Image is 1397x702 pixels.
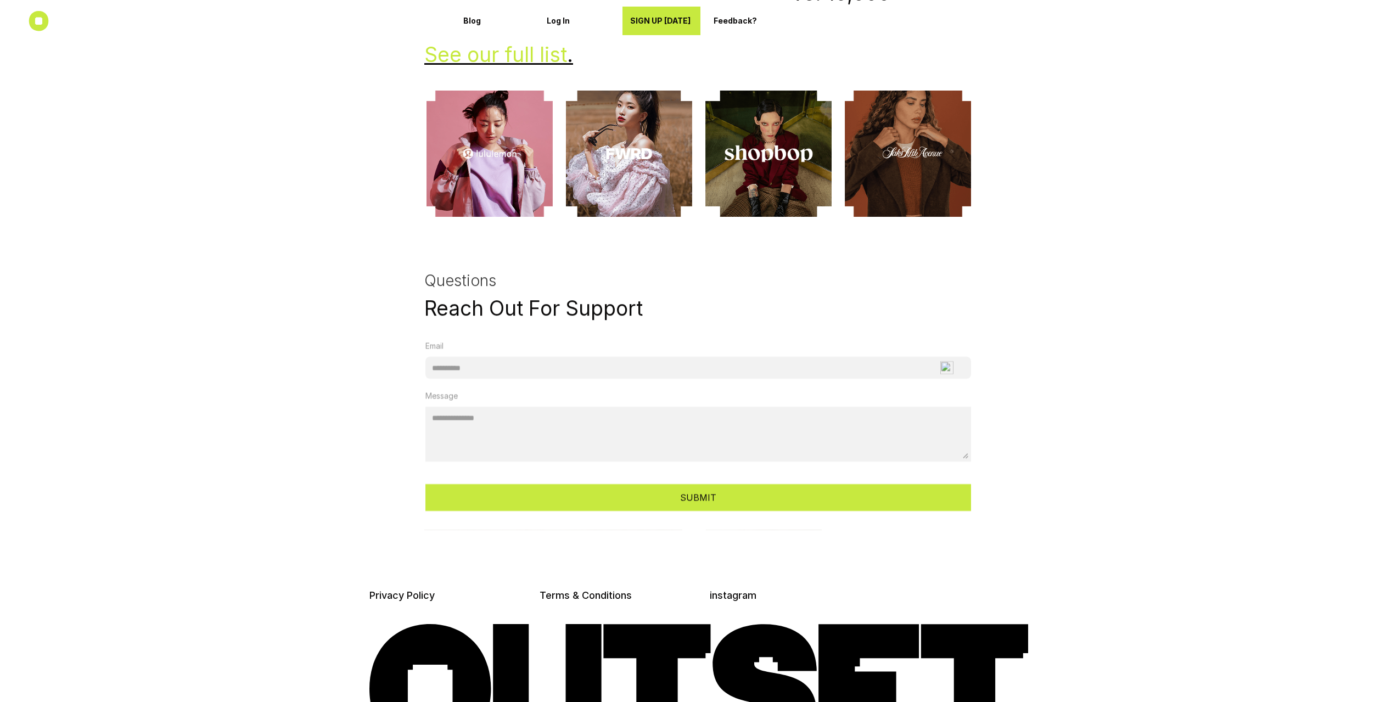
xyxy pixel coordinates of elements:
p: SIGN UP [DATE] [630,16,693,26]
a: See our full list [424,43,567,68]
button: SUBMIT [425,484,971,511]
input: Email [425,357,971,379]
a: Log In [539,7,617,35]
p: Message [425,390,457,401]
p: Email [425,340,443,351]
a: Privacy Policy [369,589,435,601]
h1: . [424,43,973,68]
a: SIGN UP [DATE] [622,7,700,35]
a: instagram [710,589,756,601]
a: Feedback? [706,7,784,35]
textarea: Message [425,407,971,462]
a: Blog [456,7,534,35]
h1: Reach Out For Support [424,296,973,321]
p: Blog [463,16,526,26]
p: Feedback? [714,16,776,26]
p: SUBMIT [680,491,716,503]
img: npw-badge-icon-locked.svg [940,361,953,374]
p: Log In [547,16,609,26]
a: Terms & Conditions [540,589,632,601]
h3: Questions [424,272,973,290]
